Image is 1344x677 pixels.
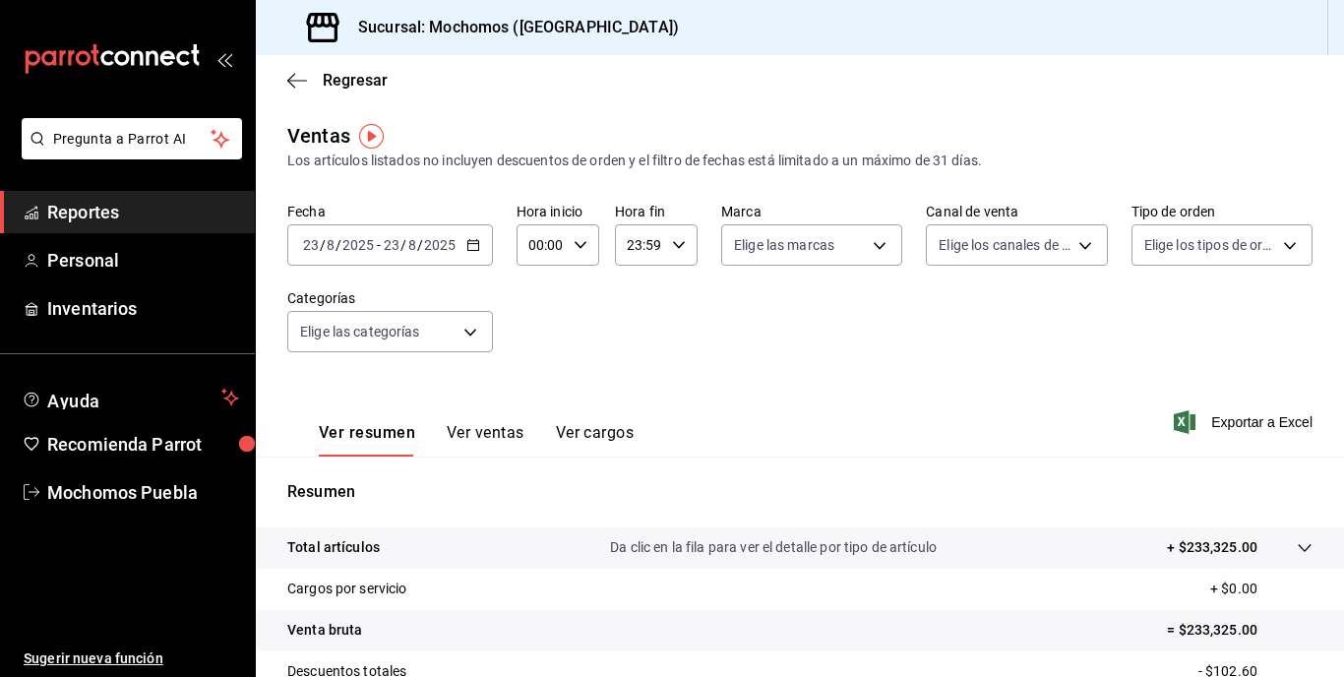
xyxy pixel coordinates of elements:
[319,423,415,457] button: Ver resumen
[287,480,1313,504] p: Resumen
[53,129,212,150] span: Pregunta a Parrot AI
[359,124,384,149] img: Tooltip marker
[517,205,599,218] label: Hora inicio
[556,423,635,457] button: Ver cargos
[615,205,698,218] label: Hora fin
[377,237,381,253] span: -
[47,295,239,322] span: Inventarios
[926,205,1107,218] label: Canal de venta
[302,237,320,253] input: --
[342,16,679,39] h3: Sucursal: Mochomos ([GEOGRAPHIC_DATA])
[287,151,1313,171] div: Los artículos listados no incluyen descuentos de orden y el filtro de fechas está limitado a un m...
[423,237,457,253] input: ----
[287,121,350,151] div: Ventas
[1167,537,1257,558] p: + $233,325.00
[336,237,341,253] span: /
[326,237,336,253] input: --
[287,579,407,599] p: Cargos por servicio
[721,205,902,218] label: Marca
[610,537,937,558] p: Da clic en la fila para ver el detalle por tipo de artículo
[47,479,239,506] span: Mochomos Puebla
[407,237,417,253] input: --
[287,71,388,90] button: Regresar
[47,247,239,274] span: Personal
[1144,235,1276,255] span: Elige los tipos de orden
[14,143,242,163] a: Pregunta a Parrot AI
[216,51,232,67] button: open_drawer_menu
[47,199,239,225] span: Reportes
[287,537,380,558] p: Total artículos
[320,237,326,253] span: /
[287,205,493,218] label: Fecha
[341,237,375,253] input: ----
[287,291,493,305] label: Categorías
[1167,620,1313,641] p: = $233,325.00
[287,620,362,641] p: Venta bruta
[22,118,242,159] button: Pregunta a Parrot AI
[323,71,388,90] span: Regresar
[1178,410,1313,434] button: Exportar a Excel
[319,423,634,457] div: navigation tabs
[734,235,834,255] span: Elige las marcas
[1131,205,1313,218] label: Tipo de orden
[383,237,400,253] input: --
[47,431,239,458] span: Recomienda Parrot
[939,235,1070,255] span: Elige los canales de venta
[400,237,406,253] span: /
[300,322,420,341] span: Elige las categorías
[447,423,524,457] button: Ver ventas
[47,386,214,409] span: Ayuda
[24,648,239,669] span: Sugerir nueva función
[1210,579,1313,599] p: + $0.00
[417,237,423,253] span: /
